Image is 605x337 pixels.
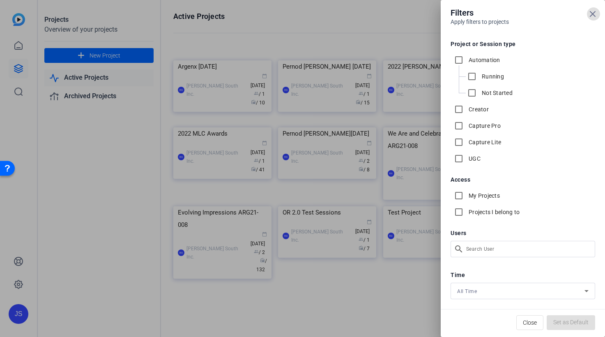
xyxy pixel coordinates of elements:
label: Creator [467,105,489,113]
label: Capture Lite [467,138,501,146]
label: Projects I belong to [467,208,520,216]
span: All Time [457,289,477,294]
label: Capture Pro [467,122,501,130]
input: Search User [466,244,589,254]
label: Running [480,72,504,81]
h5: Time [451,272,595,278]
button: Close [516,315,543,330]
h6: Apply filters to projects [451,19,595,25]
label: Not Started [480,89,513,97]
h5: Users [451,230,595,236]
label: My Projects [467,192,500,200]
mat-icon: search [451,241,465,257]
label: UGC [467,155,481,163]
label: Automation [467,56,500,64]
h4: Filters [451,7,595,19]
h5: Access [451,177,595,182]
h5: Project or Session type [451,41,595,47]
span: Close [523,315,537,330]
